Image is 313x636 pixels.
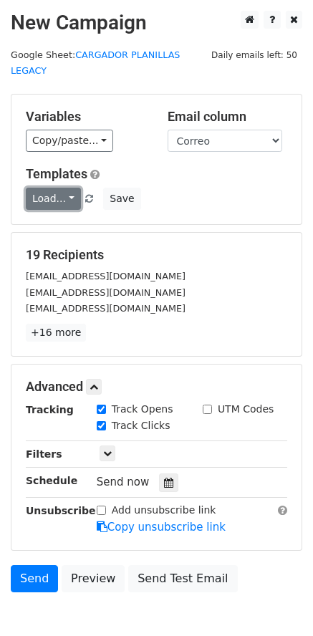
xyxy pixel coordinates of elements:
[26,505,96,516] strong: Unsubscribe
[11,49,180,77] small: Google Sheet:
[26,324,86,342] a: +16 more
[26,109,146,125] h5: Variables
[62,565,125,592] a: Preview
[97,476,150,488] span: Send now
[26,303,186,314] small: [EMAIL_ADDRESS][DOMAIN_NAME]
[26,247,287,263] h5: 19 Recipients
[241,567,313,636] div: Widget de chat
[128,565,237,592] a: Send Test Email
[97,521,226,534] a: Copy unsubscribe link
[26,130,113,152] a: Copy/paste...
[26,379,287,395] h5: Advanced
[11,565,58,592] a: Send
[11,11,302,35] h2: New Campaign
[206,47,302,63] span: Daily emails left: 50
[168,109,288,125] h5: Email column
[112,503,216,518] label: Add unsubscribe link
[206,49,302,60] a: Daily emails left: 50
[26,448,62,460] strong: Filters
[103,188,140,210] button: Save
[241,567,313,636] iframe: Chat Widget
[218,402,274,417] label: UTM Codes
[26,271,186,281] small: [EMAIL_ADDRESS][DOMAIN_NAME]
[11,49,180,77] a: CARGADOR PLANILLAS LEGACY
[26,188,81,210] a: Load...
[26,404,74,415] strong: Tracking
[112,418,170,433] label: Track Clicks
[26,287,186,298] small: [EMAIL_ADDRESS][DOMAIN_NAME]
[26,475,77,486] strong: Schedule
[112,402,173,417] label: Track Opens
[26,166,87,181] a: Templates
